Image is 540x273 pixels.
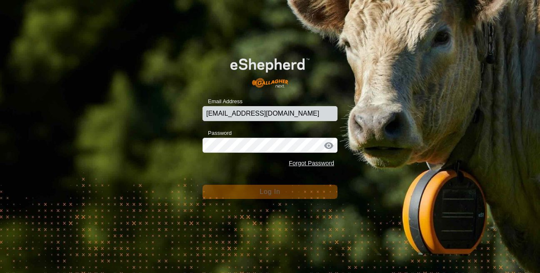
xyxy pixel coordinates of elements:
label: Email Address [202,97,242,106]
img: E-shepherd Logo [216,47,324,93]
input: Email Address [202,106,337,121]
a: Forgot Password [289,160,334,166]
button: Log In [202,185,337,199]
span: Log In [260,188,280,195]
label: Password [202,129,232,137]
